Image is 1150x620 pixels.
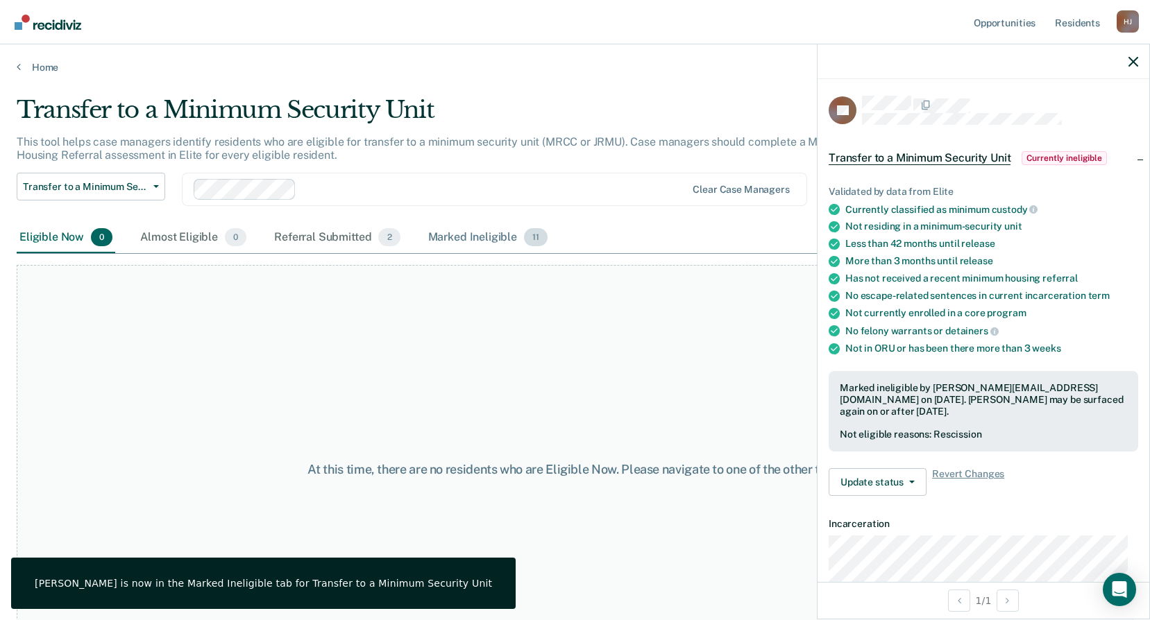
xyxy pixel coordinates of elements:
img: Recidiviz [15,15,81,30]
div: Less than 42 months until [845,238,1138,250]
span: 0 [91,228,112,246]
span: Transfer to a Minimum Security Unit [23,181,148,193]
button: Update status [829,468,927,496]
p: This tool helps case managers identify residents who are eligible for transfer to a minimum secur... [17,135,854,162]
div: Open Intercom Messenger [1103,573,1136,606]
span: weeks [1032,343,1060,354]
button: Next Opportunity [997,589,1019,612]
span: 2 [378,228,400,246]
div: Not residing in a minimum-security [845,221,1138,232]
div: Currently classified as minimum [845,203,1138,216]
span: release [961,238,995,249]
div: No escape-related sentences in current incarceration [845,290,1138,302]
div: Eligible Now [17,223,115,253]
button: Profile dropdown button [1117,10,1139,33]
div: Clear case managers [693,184,789,196]
div: Transfer to a Minimum Security Unit [17,96,879,135]
span: referral [1042,273,1078,284]
div: Not currently enrolled in a core [845,307,1138,319]
span: term [1088,290,1110,301]
span: release [960,255,993,266]
div: H J [1117,10,1139,33]
div: At this time, there are no residents who are Eligible Now. Please navigate to one of the other tabs. [296,462,854,477]
span: program [987,307,1026,318]
div: Marked Ineligible [425,223,550,253]
span: unit [1004,221,1022,232]
div: No felony warrants or [845,325,1138,337]
span: Revert Changes [932,468,1004,496]
div: 1 / 1 [818,582,1149,619]
span: custody [992,204,1038,215]
span: 0 [225,228,246,246]
span: 11 [524,228,548,246]
div: More than 3 months until [845,255,1138,267]
div: Validated by data from Elite [829,186,1138,198]
div: Not eligible reasons: Rescission [840,429,1127,440]
div: Transfer to a Minimum Security UnitCurrently ineligible [818,136,1149,180]
a: Home [17,61,1133,74]
span: detainers [945,325,999,336]
div: Marked ineligible by [PERSON_NAME][EMAIL_ADDRESS][DOMAIN_NAME] on [DATE]. [PERSON_NAME] may be su... [840,382,1127,417]
div: Not in ORU or has been there more than 3 [845,343,1138,354]
span: Currently ineligible [1022,151,1107,165]
span: Transfer to a Minimum Security Unit [829,151,1011,165]
div: [PERSON_NAME] is now in the Marked Ineligible tab for Transfer to a Minimum Security Unit [35,577,492,589]
dt: Incarceration [829,518,1138,530]
div: Has not received a recent minimum housing [845,273,1138,284]
button: Previous Opportunity [948,589,970,612]
div: Referral Submitted [271,223,403,253]
div: Almost Eligible [137,223,249,253]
